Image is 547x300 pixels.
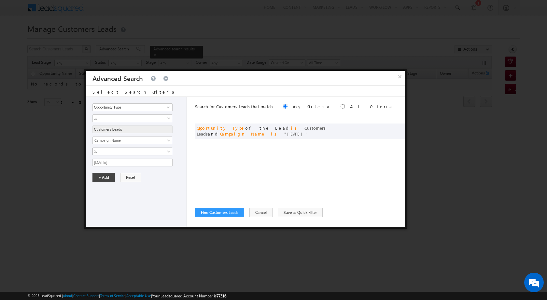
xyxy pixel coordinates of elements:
[92,137,172,144] a: Campaign Name
[195,208,244,217] button: Find Customers Leads
[100,293,125,298] a: Terms of Service
[92,103,173,111] input: Type to Search
[291,125,299,131] span: is
[93,115,163,121] span: Is
[249,208,273,217] button: Cancel
[92,125,173,133] input: Type to Search
[92,114,172,122] a: Is
[197,125,326,137] span: Customers Leads
[107,3,122,19] div: Minimize live chat window
[27,293,226,299] span: © 2025 LeadSquared | | | | |
[92,89,175,95] span: Select Search Criteria
[220,131,266,137] span: Campaign Name
[92,148,172,155] a: Is
[93,137,163,143] span: Campaign Name
[350,104,393,109] label: All Criteria
[8,60,119,195] textarea: Type your message and hit 'Enter'
[293,104,330,109] label: Any Criteria
[217,293,226,298] span: 77516
[163,104,172,111] a: Show All Items
[197,125,245,131] span: Opportunity Type
[271,131,279,137] span: is
[34,34,109,43] div: Chat with us now
[126,293,151,298] a: Acceptable Use
[197,125,326,137] span: of the Lead and
[73,293,99,298] a: Contact Support
[63,293,72,298] a: About
[284,131,309,137] span: [DATE]
[152,293,226,298] span: Your Leadsquared Account Number is
[89,200,118,209] em: Start Chat
[120,173,141,182] button: Reset
[278,208,323,217] button: Save as Quick Filter
[11,34,27,43] img: d_60004797649_company_0_60004797649
[92,173,115,182] button: + Add
[395,71,405,82] button: ×
[92,71,143,85] h3: Advanced Search
[93,149,163,154] span: Is
[195,104,273,109] span: Search for Customers Leads that match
